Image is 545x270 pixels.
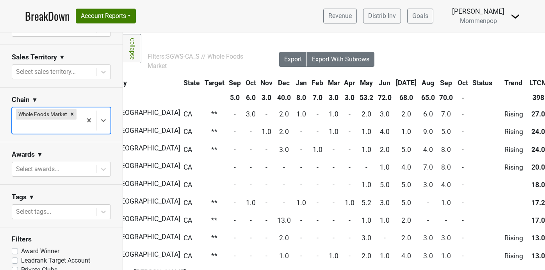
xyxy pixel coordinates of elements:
span: 2.0 [279,234,289,242]
span: - [250,252,252,260]
span: - [250,181,252,189]
span: - [349,216,351,224]
span: - [250,234,252,242]
span: 2.0 [380,146,390,154]
span: 1.0 [362,181,371,189]
span: 3.0 [380,110,390,118]
span: Export [284,55,302,63]
span: - [349,181,351,189]
th: 7.0 [310,91,325,105]
span: 4.0 [423,146,433,154]
span: - [265,216,267,224]
span: 1.0 [362,146,371,154]
span: 5.0 [441,128,451,136]
span: 24.0 [531,128,545,136]
div: Remove Whole Foods Market [68,109,77,119]
span: 1.0 [296,110,306,118]
span: - [317,181,319,189]
span: - [462,199,464,207]
span: 2.0 [279,128,289,136]
span: [GEOGRAPHIC_DATA] [114,109,180,116]
th: 68.0 [394,91,419,105]
span: 18.0 [531,181,545,189]
td: Rising [502,247,527,264]
span: - [234,252,236,260]
span: ▼ [59,53,65,62]
th: 70.0 [438,91,455,105]
th: Apr: activate to sort column ascending [342,76,357,90]
span: - [349,110,351,118]
span: 5.0 [401,199,411,207]
th: Jan: activate to sort column ascending [294,76,309,90]
span: - [265,163,267,171]
td: Rising [502,123,527,140]
th: 65.0 [419,91,437,105]
span: - [300,181,302,189]
span: - [300,252,302,260]
span: 3.0 [279,146,289,154]
label: Leadrank Target Account [21,256,90,265]
h3: Awards [12,150,35,159]
span: 5.0 [401,181,411,189]
span: [GEOGRAPHIC_DATA] [114,162,180,170]
th: 6.0 [244,91,258,105]
span: - [234,181,236,189]
span: - [317,199,319,207]
span: - [300,216,302,224]
span: - [462,234,464,242]
span: 1.0 [345,199,354,207]
span: - [317,252,319,260]
span: Trend [504,79,522,87]
span: 17.2 [531,199,545,207]
h3: Filters [12,235,111,243]
span: 4.0 [380,128,390,136]
span: - [349,252,351,260]
span: - [265,199,267,207]
span: - [462,252,464,260]
span: 20.0 [531,163,545,171]
th: 72.0 [376,91,394,105]
span: 3.0 [423,252,433,260]
td: Rising [502,141,527,158]
span: 13.0 [277,216,291,224]
span: 1.0 [262,128,271,136]
div: Filters: [148,52,257,71]
span: 1.0 [279,252,289,260]
span: - [445,216,447,224]
span: Target [205,79,224,87]
span: - [317,163,319,171]
span: 3.0 [423,181,433,189]
label: Award Winner [21,247,59,256]
span: 8.0 [441,146,451,154]
a: Revenue [323,9,357,23]
span: 1.0 [313,146,322,154]
th: Aug: activate to sort column ascending [419,76,437,90]
span: - [333,216,335,224]
span: 5.0 [401,146,411,154]
img: Dropdown Menu [511,12,520,21]
span: - [317,128,319,136]
span: 2.0 [401,216,411,224]
span: 2.0 [362,110,371,118]
span: - [250,146,252,154]
span: - [333,181,335,189]
span: 6.0 [423,110,433,118]
span: CA [183,252,192,260]
span: Mommenpop [460,17,497,25]
span: SGWS-CA_S // Whole Foods Market [148,53,243,70]
span: - [234,110,236,118]
span: CA [183,199,192,207]
span: - [365,163,367,171]
span: 1.0 [401,128,411,136]
span: - [265,234,267,242]
span: - [462,181,464,189]
th: Status: activate to sort column ascending [471,76,502,90]
span: 1.0 [329,128,338,136]
h3: Sales Territory [12,53,57,61]
span: - [333,163,335,171]
span: 4.0 [441,181,451,189]
a: Distrib Inv [363,9,401,23]
span: 1.0 [362,128,371,136]
span: - [250,163,252,171]
a: BreakDown [25,8,69,24]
